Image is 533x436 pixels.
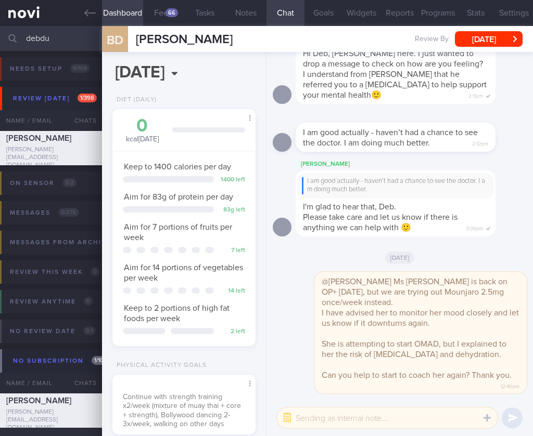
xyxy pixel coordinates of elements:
[10,354,112,368] div: No subscription
[303,213,458,232] span: Please take care and let us know if there is anything we can help with 🙂
[322,278,507,307] span: @[PERSON_NAME] Ms [PERSON_NAME] is back on OP+ [DATE], but we are trying out Mounjaro 2.5mg once/...
[78,94,97,102] span: 1 / 398
[60,110,102,131] div: Chats
[112,96,157,104] div: Diet (Daily)
[7,62,92,76] div: Needs setup
[7,295,95,309] div: Review anytime
[6,397,71,405] span: [PERSON_NAME]
[7,265,102,279] div: Review this week
[219,287,245,295] div: 14 left
[322,371,512,379] span: Can you help to start to coach her again? Thank you.
[70,64,90,73] span: 0 / 104
[60,373,102,393] div: Chats
[303,128,478,147] span: I am good actually - haven’t had a chance to see the doctor. I am doing much better.
[124,193,233,201] span: Aim for 83g of protein per day
[219,328,245,336] div: 2 left
[62,178,77,187] span: 0 / 2
[302,177,489,194] div: I am good actually - haven’t had a chance to see the doctor. I am doing much better.
[468,90,483,100] span: 2:11pm
[501,380,519,390] span: 12:46pm
[83,326,96,335] span: 0 / 1
[303,70,487,99] span: I understand from [PERSON_NAME] that he referred you to a [MEDICAL_DATA] to help support your men...
[7,235,136,249] div: Messages from Archived
[92,356,109,365] span: 1 / 107
[303,203,396,211] span: I'm glad to hear that, Deb.
[124,163,231,171] span: Keep to 1400 calories per day
[296,158,527,170] div: [PERSON_NAME]
[466,222,483,232] span: 3:09pm
[124,263,243,282] span: Aim for 14 portions of vegetables per week
[123,393,241,428] span: Continue with strength training x2/week (mixture of muay thai + core + strength), Bollywood danci...
[455,31,523,47] button: [DATE]
[219,176,245,184] div: 1400 left
[219,206,245,214] div: 83 g left
[123,117,162,144] div: kcal [DATE]
[322,340,506,359] span: She is attempting to start OMAD, but I explained to her the risk of [MEDICAL_DATA] and dehydration.
[322,309,519,327] span: I have advised her to monitor her mood closely and let us know if it downturns again.
[219,247,245,255] div: 7 left
[84,297,93,306] span: 0
[91,267,99,276] span: 0
[123,117,162,135] div: 0
[7,206,82,220] div: Messages
[6,408,96,432] div: [PERSON_NAME][EMAIL_ADDRESS][DOMAIN_NAME]
[124,223,232,242] span: Aim for 7 portions of fruits per week
[95,20,134,60] div: BD
[385,252,415,264] span: [DATE]
[136,33,233,46] span: [PERSON_NAME]
[472,138,488,148] span: 2:12pm
[7,176,79,190] div: On sensor
[112,362,207,369] div: Physical Activity Goals
[6,146,96,169] div: [PERSON_NAME][EMAIL_ADDRESS][DOMAIN_NAME]
[124,304,230,323] span: Keep to 2 portions of high fat foods per week
[10,91,99,105] div: Review [DATE]
[58,208,79,217] span: 0 / 276
[166,8,178,17] div: 66
[415,35,449,44] span: Review By
[7,324,98,338] div: No review date
[6,134,71,142] span: [PERSON_NAME]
